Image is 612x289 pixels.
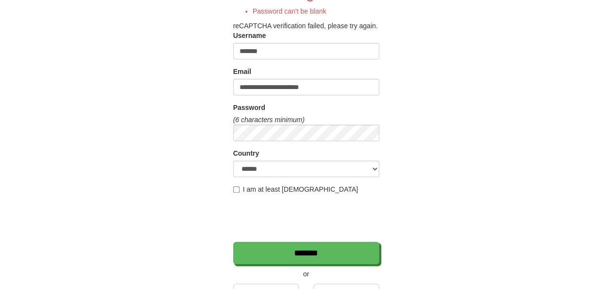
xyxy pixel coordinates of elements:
label: I am at least [DEMOGRAPHIC_DATA] [233,184,358,194]
label: Country [233,148,260,158]
p: or [233,269,379,279]
label: Password [233,103,265,112]
em: (6 characters minimum) [233,116,305,124]
iframe: reCAPTCHA [233,199,381,237]
label: Email [233,67,251,76]
input: I am at least [DEMOGRAPHIC_DATA] [233,186,240,193]
label: Username [233,31,266,40]
li: Password can't be blank [253,6,379,16]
